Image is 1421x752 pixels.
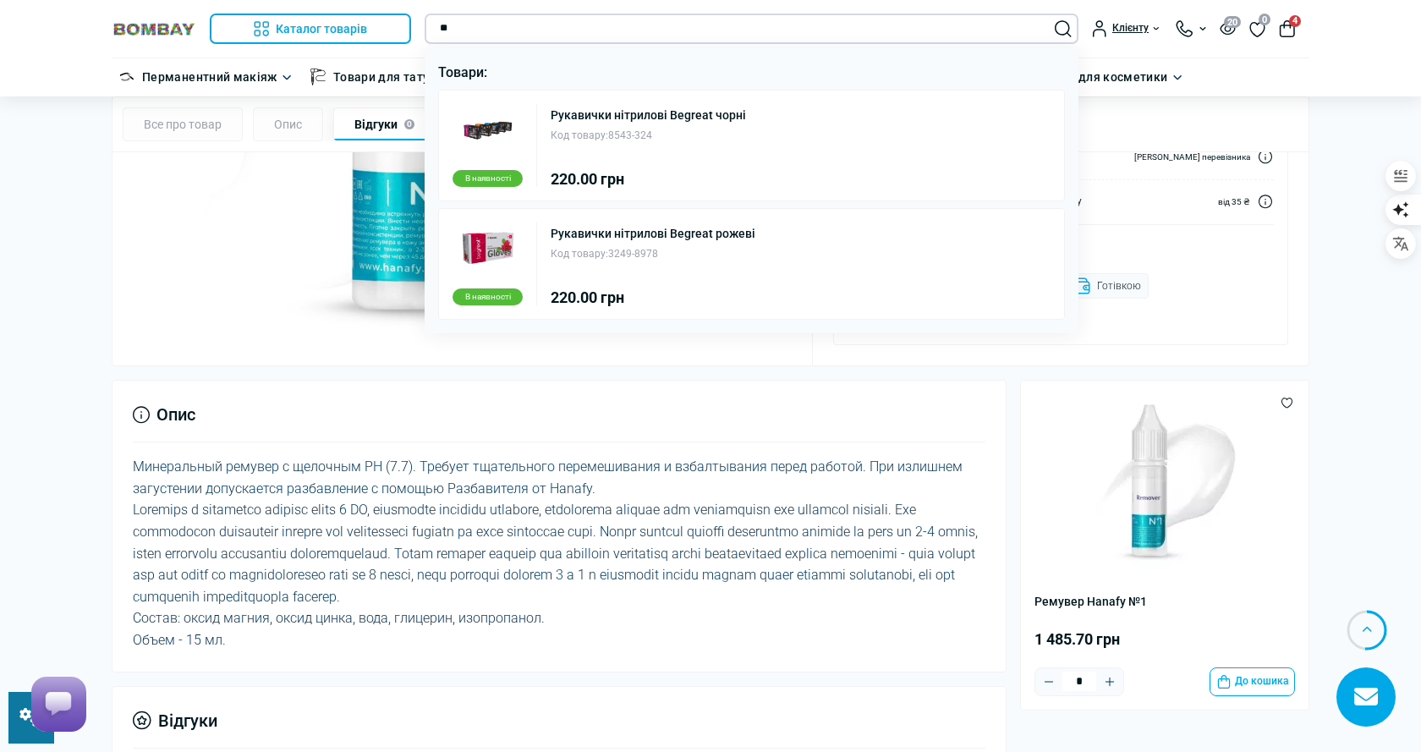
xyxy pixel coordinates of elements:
[453,171,523,188] div: В наявності
[112,21,196,37] img: BOMBAY
[1289,15,1301,27] span: 4
[551,291,755,306] div: 220.00 грн
[1055,20,1072,37] button: Search
[462,105,514,157] img: Рукавички нітрилові Begreat чорні
[551,130,608,142] span: Код товару:
[551,228,755,240] a: Рукавички нітрилові Begreat рожеві
[551,247,755,263] div: 3249-8978
[453,289,523,306] div: В наявності
[142,68,277,86] a: Перманентний макіяж
[551,110,746,122] a: Рукавички нітрилові Begreat чорні
[551,129,746,145] div: 8543-324
[1249,19,1265,38] a: 0
[1224,16,1241,28] span: 20
[551,249,608,261] span: Код товару:
[310,69,326,85] img: Товари для тату
[210,14,411,44] button: Каталог товарів
[438,62,1065,84] p: Товари:
[551,173,746,188] div: 220.00 грн
[462,223,514,276] img: Рукавички нітрилові Begreat рожеві
[1220,21,1236,36] button: 20
[118,69,135,85] img: Перманентний макіяж
[1279,20,1296,37] button: 4
[333,68,429,86] a: Товари для тату
[999,68,1168,86] a: Органайзери для косметики
[1259,14,1270,26] span: 0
